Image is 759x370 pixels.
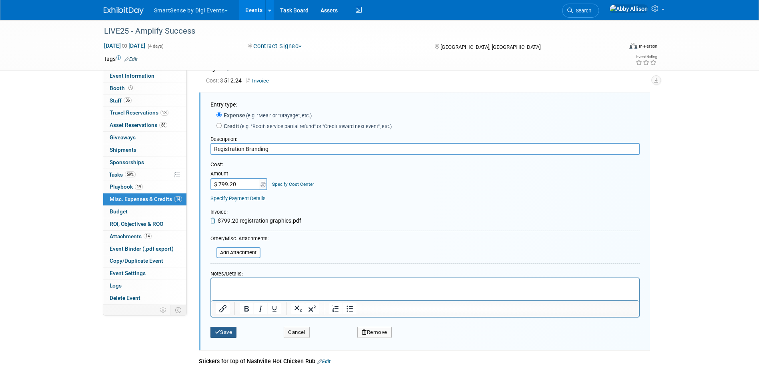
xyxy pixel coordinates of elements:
div: : [210,209,301,217]
span: Booth not reserved yet [127,85,134,91]
span: Sponsorships [110,159,144,165]
a: Edit [317,359,330,364]
a: Giveaways [103,132,186,144]
span: Tasks [109,171,136,178]
a: Sponsorships [103,157,186,169]
label: Credit [222,122,392,130]
a: ROI, Objectives & ROO [103,218,186,230]
button: Cancel [284,327,310,338]
a: Travel Reservations28 [103,107,186,119]
span: 28 [160,110,168,116]
a: Invoice [246,78,272,84]
a: Asset Reservations86 [103,119,186,131]
label: Expense [222,111,312,119]
td: Tags [104,55,138,63]
span: 14 [174,196,182,202]
div: Event Rating [635,55,657,59]
span: 86 [159,122,167,128]
td: Personalize Event Tab Strip [156,305,170,315]
button: Subscript [291,303,305,314]
td: Toggle Event Tabs [170,305,186,315]
div: LIVE25 - Amplify Success [101,24,611,38]
img: Format-Inperson.png [629,43,637,49]
button: Bold [240,303,253,314]
button: Underline [268,303,281,314]
span: Search [573,8,591,14]
span: Attachments [110,233,152,239]
a: Playbook19 [103,181,186,193]
span: Logs [110,282,122,289]
span: Booth [110,85,134,91]
span: Misc. Expenses & Credits [110,196,182,202]
div: Other/Misc. Attachments: [210,235,269,244]
a: Attachments14 [103,231,186,243]
iframe: Rich Text Area [211,278,639,300]
span: (e.g. "Meal" or "Drayage", etc.) [245,113,312,119]
span: Event Binder (.pdf export) [110,245,174,252]
span: Playbook [110,183,143,190]
span: ROI, Objectives & ROO [110,221,163,227]
button: Save [210,327,237,338]
a: Budget [103,206,186,218]
a: Edit [124,56,138,62]
button: Italic [254,303,267,314]
span: (4 days) [147,44,164,49]
button: Numbered list [329,303,342,314]
span: (e.g. "Booth service partial refund" or "Credit toward next event", etc.) [239,123,392,129]
span: Staff [110,97,132,104]
a: Event Settings [103,267,186,280]
a: Staff36 [103,95,186,107]
a: Event Binder (.pdf export) [103,243,186,255]
span: Travel Reservations [110,109,168,116]
a: Shipments [103,144,186,156]
span: Giveaways [110,134,136,141]
span: Invoice [210,209,226,215]
span: [DATE] [DATE] [104,42,146,49]
div: Stickers for top of Nashville Hot Chicken Rub [199,357,650,367]
a: Tasks59% [103,169,186,181]
span: 14 [144,233,152,239]
a: Delete Event [103,292,186,304]
button: Superscript [305,303,319,314]
a: Logs [103,280,186,292]
div: Cost: [210,161,640,169]
span: Event Settings [110,270,146,276]
div: In-Person [639,43,657,49]
span: 19 [135,184,143,190]
span: Shipments [110,147,136,153]
a: Event Information [103,70,186,82]
a: Specify Cost Center [272,181,314,187]
div: Description: [210,132,640,143]
button: Contract Signed [245,42,305,50]
a: Search [562,4,599,18]
span: [GEOGRAPHIC_DATA], [GEOGRAPHIC_DATA] [441,44,541,50]
a: Booth [103,82,186,95]
span: Delete Event [110,295,140,301]
span: to [121,42,128,49]
span: Cost: $ [206,77,224,84]
a: Specify Payment Details [210,195,266,201]
div: Notes/Details: [210,267,640,277]
span: Copy/Duplicate Event [110,257,163,264]
span: Asset Reservations [110,122,167,128]
a: Remove Attachment [210,217,218,224]
button: Bullet list [343,303,356,314]
div: Entry type: [210,101,640,109]
a: Copy/Duplicate Event [103,255,186,267]
span: Budget [110,208,128,215]
span: 36 [124,97,132,103]
span: Event Information [110,72,154,79]
img: Abby Allison [609,4,648,13]
span: 512.24 [206,77,245,84]
a: Misc. Expenses & Credits14 [103,193,186,205]
span: $799.20 registration graphics.pdf [218,217,301,224]
button: Remove [357,327,392,338]
button: Insert/edit link [216,303,230,314]
span: 59% [125,171,136,177]
img: ExhibitDay [104,7,144,15]
div: Amount [210,170,268,178]
div: Event Format [575,42,658,54]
